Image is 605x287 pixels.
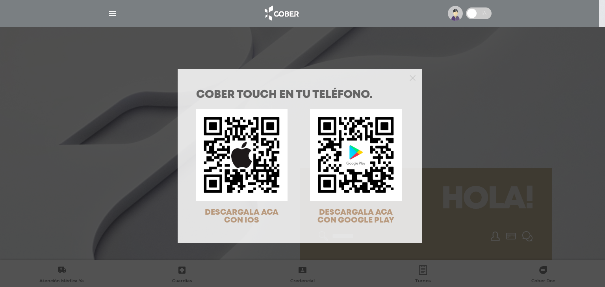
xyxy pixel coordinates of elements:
[310,109,402,201] img: qr-code
[196,90,403,101] h1: COBER TOUCH en tu teléfono.
[410,74,416,81] button: Close
[196,109,288,201] img: qr-code
[205,209,278,224] span: DESCARGALA ACA CON IOS
[317,209,394,224] span: DESCARGALA ACA CON GOOGLE PLAY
